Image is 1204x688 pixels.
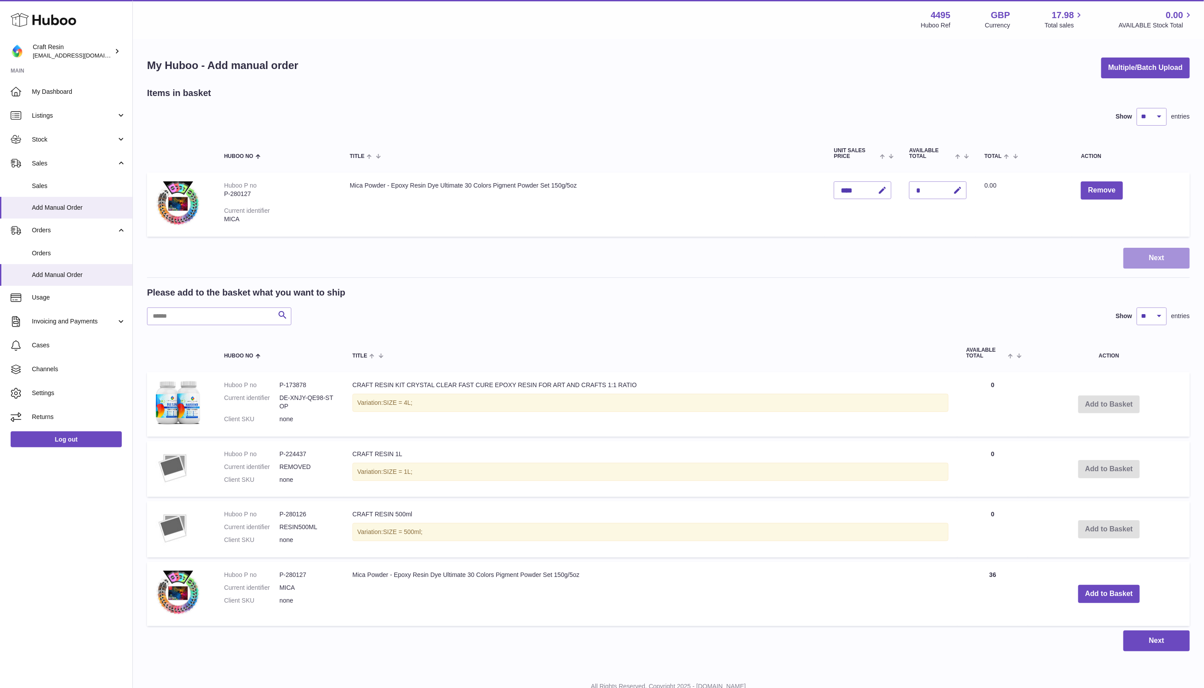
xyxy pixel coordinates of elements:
dt: Huboo P no [224,571,279,579]
a: Log out [11,431,122,447]
dd: none [279,536,335,544]
dt: Current identifier [224,584,279,592]
span: AVAILABLE Total [966,347,1006,359]
img: Mica Powder - Epoxy Resin Dye Ultimate 30 Colors Pigment Powder Set 150g/5oz [156,571,200,615]
span: My Dashboard [32,88,126,96]
span: 17.98 [1052,9,1074,21]
dd: MICA [279,584,335,592]
span: Stock [32,135,116,144]
div: MICA [224,215,332,223]
div: Variation: [352,394,948,412]
dt: Current identifier [224,523,279,531]
img: Mica Powder - Epoxy Resin Dye Ultimate 30 Colors Pigment Powder Set 150g/5oz [156,181,200,226]
span: AVAILABLE Total [909,148,953,159]
dd: none [279,415,335,423]
td: Mica Powder - Epoxy Resin Dye Ultimate 30 Colors Pigment Powder Set 150g/5oz [341,173,825,237]
div: P-280127 [224,190,332,198]
span: Sales [32,159,116,168]
span: Channels [32,365,126,373]
a: 0.00 AVAILABLE Stock Total [1119,9,1193,30]
img: craftresinuk@gmail.com [11,45,24,58]
img: CRAFT RESIN KIT CRYSTAL CLEAR FAST CURE EPOXY RESIN FOR ART AND CRAFTS 1:1 RATIO [156,381,200,425]
div: Current identifier [224,207,270,214]
span: Title [352,353,367,359]
td: CRAFT RESIN 1L [344,441,957,497]
span: Add Manual Order [32,271,126,279]
label: Show [1116,112,1132,121]
span: Settings [32,389,126,397]
td: 0 [957,372,1028,437]
img: CRAFT RESIN 500ml [156,510,191,546]
span: Huboo no [224,154,253,159]
span: [EMAIL_ADDRESS][DOMAIN_NAME] [33,52,130,59]
dt: Huboo P no [224,450,279,458]
span: Invoicing and Payments [32,317,116,326]
span: 0.00 [984,182,996,189]
div: Huboo P no [224,182,257,189]
span: entries [1171,112,1190,121]
button: Multiple/Batch Upload [1101,58,1190,78]
span: SIZE = 1L; [383,468,413,475]
span: Total sales [1045,21,1084,30]
h2: Items in basket [147,87,211,99]
span: SIZE = 500ml; [383,528,422,535]
div: Action [1081,154,1181,159]
span: Returns [32,413,126,421]
dd: none [279,476,335,484]
span: Orders [32,226,116,234]
dd: P-173878 [279,381,335,389]
div: Variation: [352,463,948,481]
td: CRAFT RESIN KIT CRYSTAL CLEAR FAST CURE EPOXY RESIN FOR ART AND CRAFTS 1:1 RATIO [344,372,957,437]
span: Unit Sales Price [834,148,878,159]
td: 36 [957,562,1028,626]
dd: REMOVED [279,463,335,471]
dd: RESIN500ML [279,523,335,531]
span: AVAILABLE Stock Total [1119,21,1193,30]
dd: P-280127 [279,571,335,579]
span: entries [1171,312,1190,320]
button: Next [1123,630,1190,651]
span: Huboo no [224,353,253,359]
button: Next [1123,248,1190,269]
h2: Please add to the basket what you want to ship [147,287,345,299]
div: Variation: [352,523,948,541]
span: Title [350,154,364,159]
span: Usage [32,293,126,302]
dt: Current identifier [224,394,279,411]
strong: 4495 [931,9,951,21]
a: 17.98 Total sales [1045,9,1084,30]
span: SIZE = 4L; [383,399,413,406]
label: Show [1116,312,1132,320]
button: Remove [1081,181,1123,200]
div: Huboo Ref [921,21,951,30]
span: Total [984,154,1002,159]
span: Orders [32,249,126,258]
button: Add to Basket [1078,585,1140,603]
td: Mica Powder - Epoxy Resin Dye Ultimate 30 Colors Pigment Powder Set 150g/5oz [344,562,957,626]
span: Listings [32,111,116,120]
dt: Client SKU [224,415,279,423]
span: 0.00 [1166,9,1183,21]
dd: DE-XNJY-QE98-STOP [279,394,335,411]
td: 0 [957,441,1028,497]
div: Currency [985,21,1010,30]
h1: My Huboo - Add manual order [147,58,298,73]
dt: Client SKU [224,536,279,544]
img: CRAFT RESIN 1L [156,450,191,485]
dd: P-280126 [279,510,335,519]
span: Sales [32,182,126,190]
strong: GBP [991,9,1010,21]
dt: Huboo P no [224,510,279,519]
dd: none [279,596,335,605]
dt: Current identifier [224,463,279,471]
td: 0 [957,501,1028,557]
div: Craft Resin [33,43,112,60]
span: Cases [32,341,126,350]
dt: Huboo P no [224,381,279,389]
th: Action [1028,338,1190,368]
dd: P-224437 [279,450,335,458]
td: CRAFT RESIN 500ml [344,501,957,557]
span: Add Manual Order [32,204,126,212]
dt: Client SKU [224,596,279,605]
dt: Client SKU [224,476,279,484]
